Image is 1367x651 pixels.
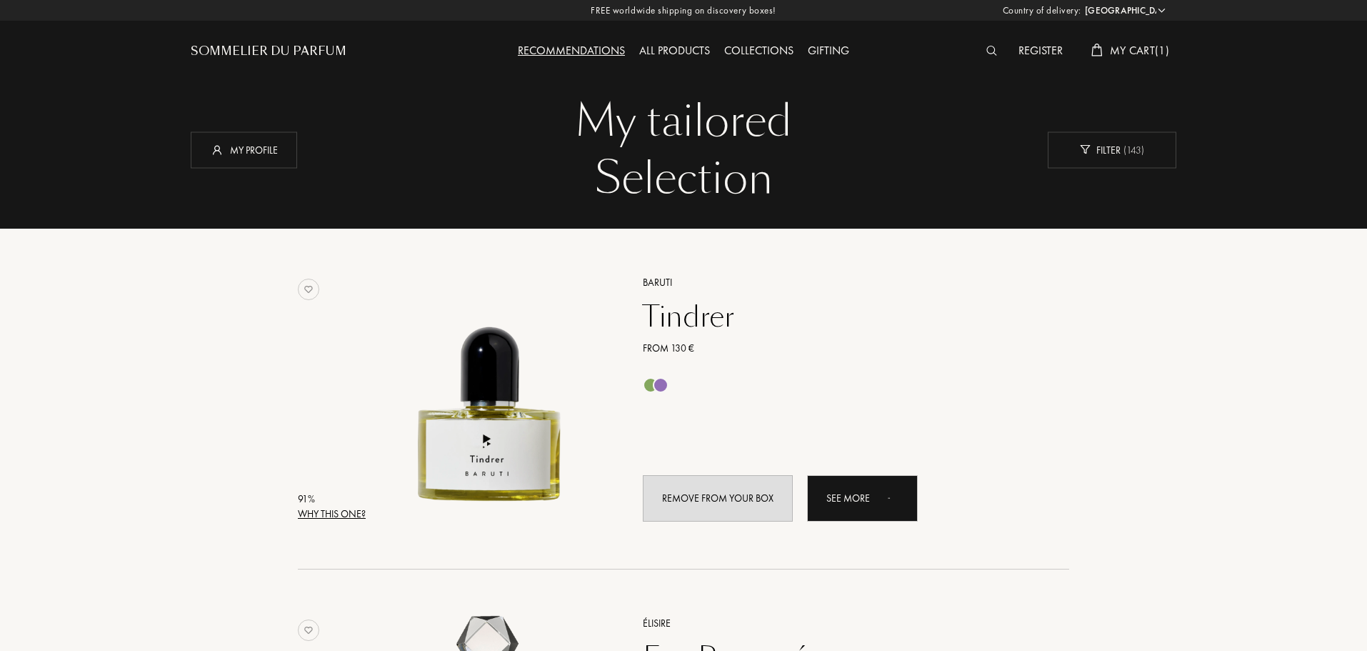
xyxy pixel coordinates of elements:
[1048,131,1176,168] div: Filter
[1110,43,1169,58] span: My Cart ( 1 )
[643,475,793,522] div: Remove from your box
[801,42,856,61] div: Gifting
[210,142,224,156] img: profil_icn_w.svg
[632,42,717,61] div: All products
[986,46,997,56] img: search_icn_white.svg
[632,616,1048,631] a: Élisire
[511,42,632,61] div: Recommendations
[807,475,918,522] div: See more
[632,299,1048,334] a: Tindrer
[807,475,918,522] a: See moreanimation
[511,43,632,58] a: Recommendations
[717,43,801,58] a: Collections
[371,257,621,538] a: Tindrer Baruti
[1080,145,1091,154] img: new_filter_w.svg
[1011,42,1070,61] div: Register
[371,273,609,511] img: Tindrer Baruti
[298,507,366,522] div: Why this one?
[632,341,1048,356] a: From 130 €
[201,150,1166,207] div: Selection
[191,43,346,60] a: Sommelier du Parfum
[883,483,911,512] div: animation
[632,43,717,58] a: All products
[632,275,1048,290] a: Baruti
[298,620,319,641] img: no_like_p.png
[1011,43,1070,58] a: Register
[298,492,366,507] div: 91 %
[298,279,319,300] img: no_like_p.png
[1121,143,1144,156] span: ( 143 )
[1091,44,1103,56] img: cart_white.svg
[191,131,297,168] div: My profile
[201,93,1166,150] div: My tailored
[717,42,801,61] div: Collections
[801,43,856,58] a: Gifting
[1003,4,1081,18] span: Country of delivery:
